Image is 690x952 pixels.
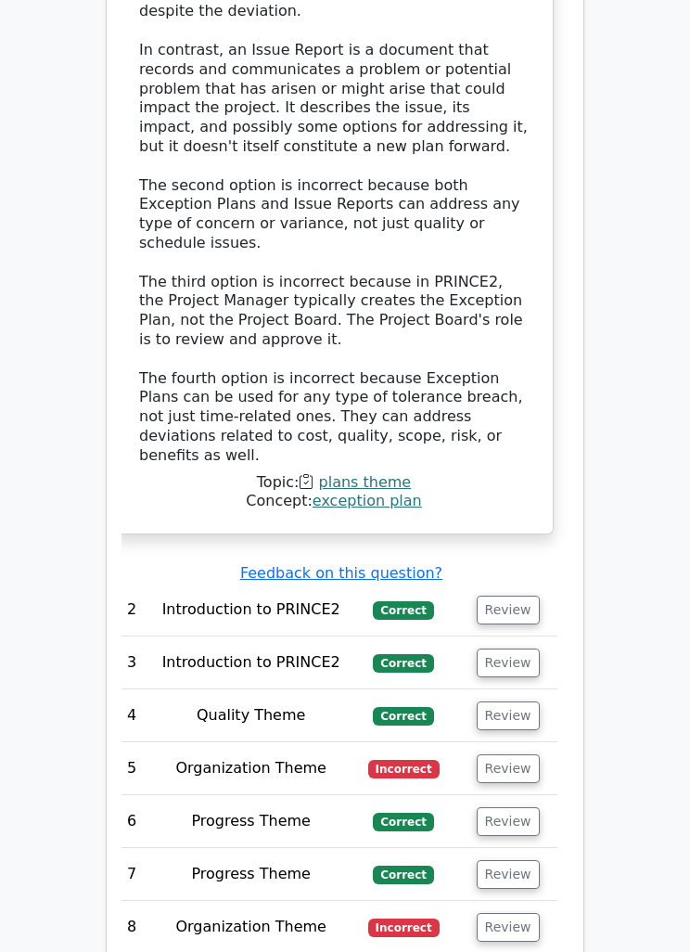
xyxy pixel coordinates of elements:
button: Review [477,754,540,783]
td: 4 [110,689,153,742]
button: Review [477,913,540,942]
td: Quality Theme [153,689,349,742]
span: Incorrect [368,919,440,937]
td: 3 [110,637,153,689]
div: Topic: [128,473,540,493]
span: Correct [373,654,433,673]
div: Concept: [128,492,540,511]
td: Introduction to PRINCE2 [153,637,349,689]
button: Review [477,701,540,730]
td: Progress Theme [153,848,349,901]
button: Review [477,596,540,624]
td: 2 [110,584,153,637]
span: Correct [373,813,433,831]
button: Review [477,807,540,836]
span: Incorrect [368,760,440,778]
button: Review [477,860,540,889]
span: Correct [373,707,433,726]
td: Progress Theme [153,795,349,848]
td: Introduction to PRINCE2 [153,584,349,637]
td: 5 [110,742,153,795]
td: Organization Theme [153,742,349,795]
a: Feedback on this question? [240,564,442,582]
a: plans theme [319,473,412,491]
span: Correct [373,601,433,620]
td: 6 [110,795,153,848]
span: Correct [373,866,433,884]
a: exception plan [313,492,422,509]
td: 7 [110,848,153,901]
button: Review [477,649,540,677]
